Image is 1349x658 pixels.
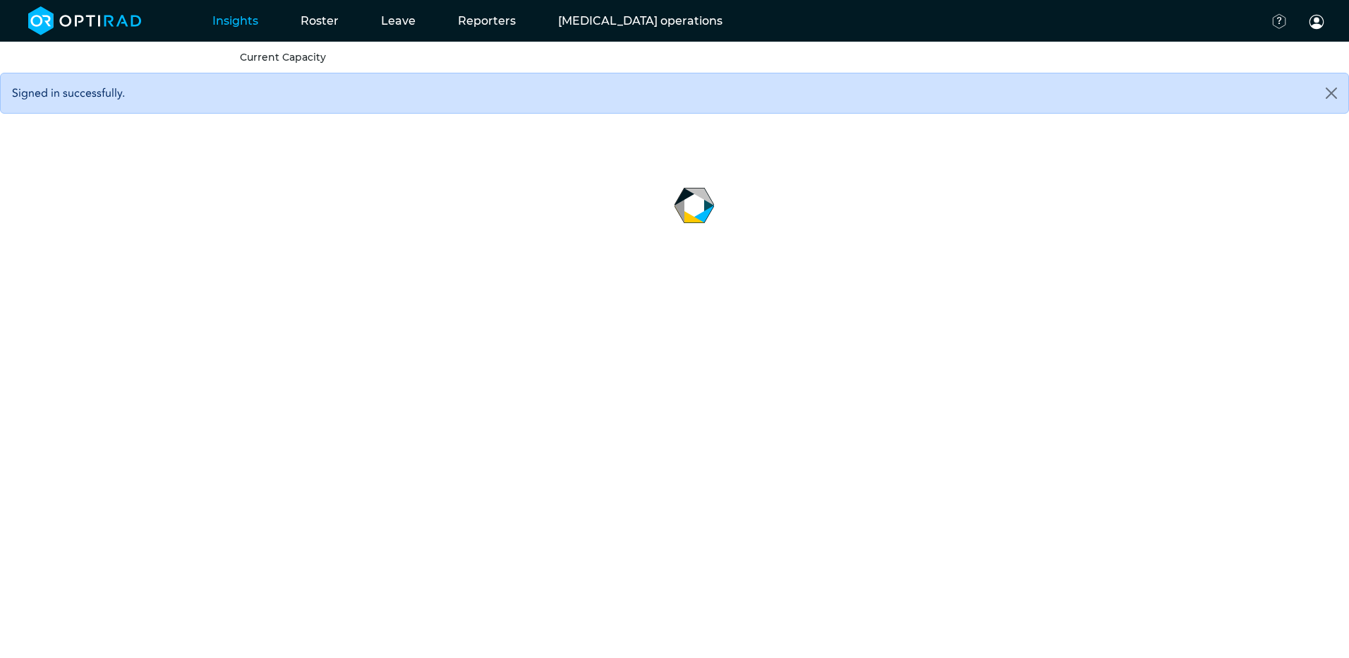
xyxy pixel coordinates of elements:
button: Close [1314,73,1348,113]
a: Current Capacity [240,51,326,64]
img: brand-opti-rad-logos-blue-and-white-d2f68631ba2948856bd03f2d395fb146ddc8fb01b4b6e9315ea85fa773367... [28,6,142,35]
